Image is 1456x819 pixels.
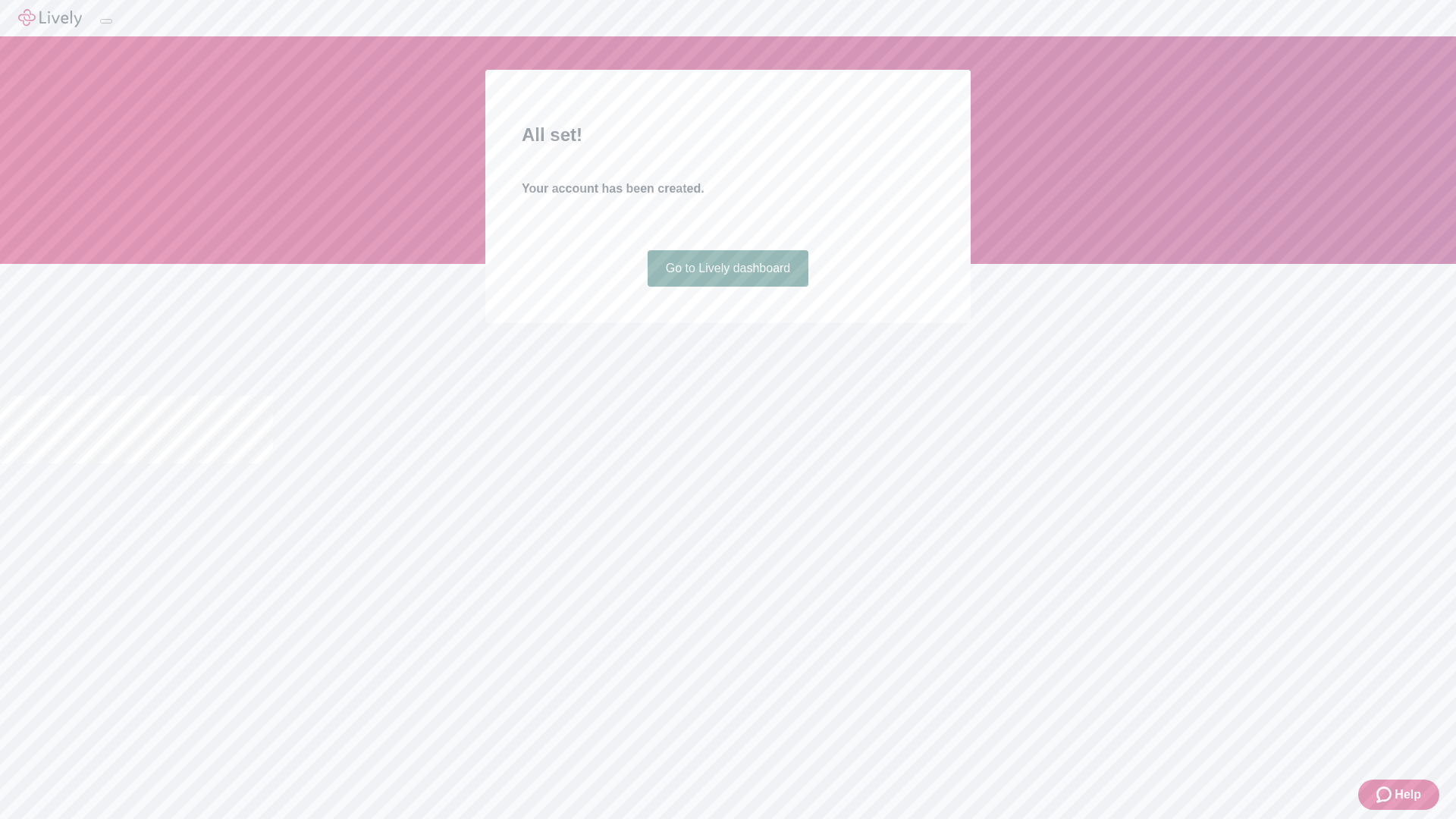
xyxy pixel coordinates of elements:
[1358,780,1439,810] button: Zendesk support iconHelp
[18,9,82,27] img: Lively
[522,180,934,198] h4: Your account has been created.
[648,250,809,287] a: Go to Lively dashboard
[1395,786,1421,804] span: Help
[100,19,112,24] button: Log out
[1376,786,1395,804] svg: Zendesk support icon
[522,121,934,149] h2: All set!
